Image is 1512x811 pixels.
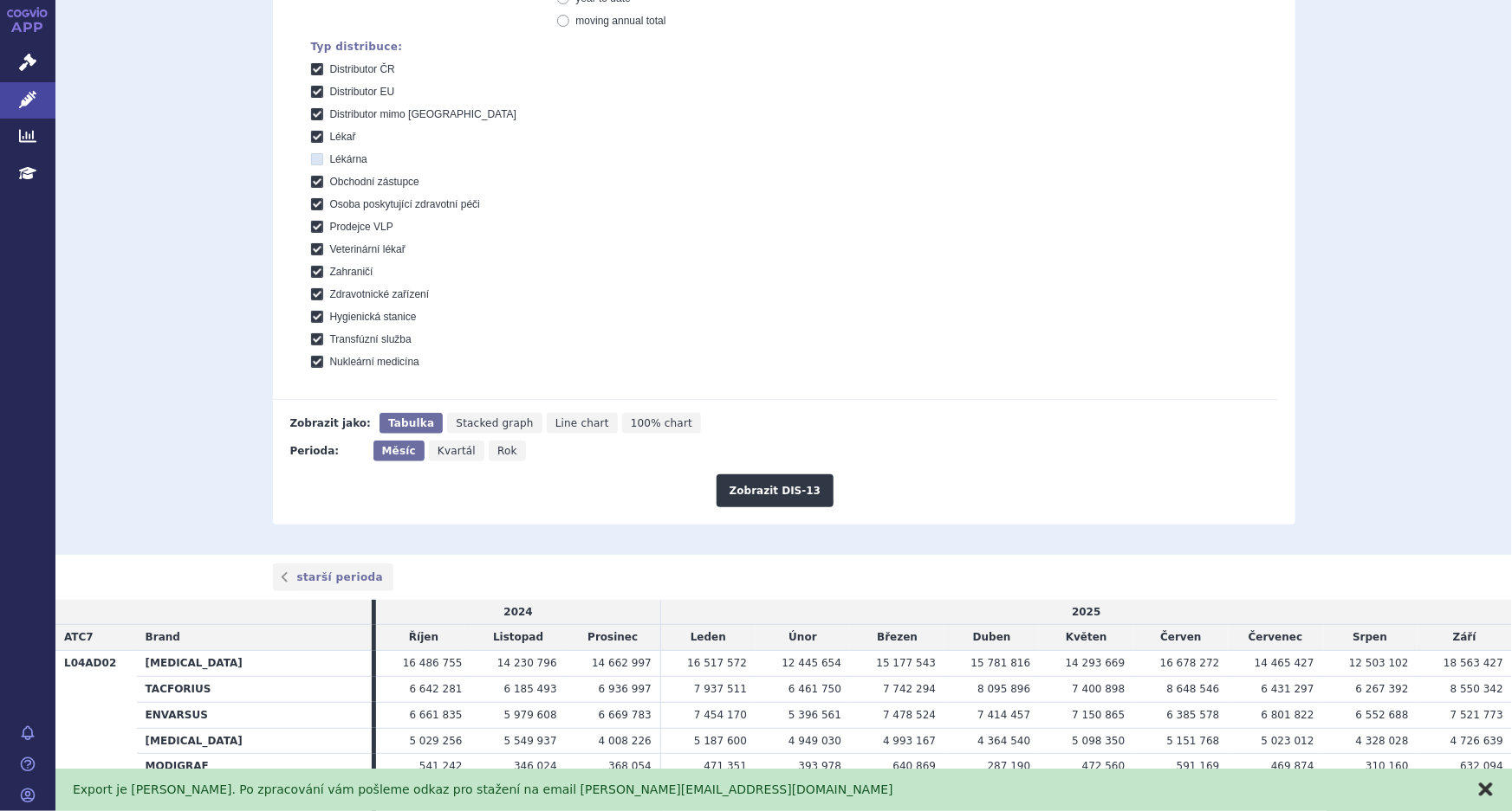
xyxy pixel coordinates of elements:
[1262,683,1314,695] span: 6 431 297
[330,108,517,120] span: Distributor mimo [GEOGRAPHIC_DATA]
[1460,760,1503,772] span: 632 094
[330,153,367,165] span: Lékárna
[1262,735,1314,747] span: 5 023 012
[497,445,517,457] span: Rok
[388,417,434,429] span: Tabulka
[893,760,937,772] span: 640 869
[273,563,394,591] a: starší perioda
[497,657,557,669] span: 14 230 796
[376,625,470,651] td: Říjen
[330,86,395,98] span: Distributor EU
[330,311,417,323] span: Hygienická stanice
[1072,709,1125,721] span: 7 150 865
[504,683,557,695] span: 6 185 493
[971,657,1031,669] span: 15 781 816
[64,631,94,643] span: ATC7
[1444,657,1503,669] span: 18 563 427
[704,760,747,772] span: 471 351
[883,735,936,747] span: 4 993 167
[599,735,652,747] span: 4 008 226
[977,735,1030,747] span: 4 364 540
[290,413,371,434] div: Zobrazit jako:
[1160,657,1220,669] span: 16 678 272
[799,760,842,772] span: 393 978
[1133,625,1228,651] td: Červen
[977,709,1030,721] span: 7 414 457
[382,445,416,457] span: Měsíc
[1450,709,1503,721] span: 7 521 773
[1262,709,1314,721] span: 6 801 822
[660,625,756,651] td: Leden
[504,735,557,747] span: 5 549 937
[137,728,373,754] th: [MEDICAL_DATA]
[788,735,841,747] span: 4 949 030
[1418,625,1512,651] td: Září
[1039,625,1133,651] td: Květen
[977,683,1030,695] span: 8 095 896
[782,657,841,669] span: 12 445 654
[311,41,1278,53] div: Typ distribuce:
[883,709,936,721] span: 7 478 524
[410,709,463,721] span: 6 661 835
[376,600,660,625] td: 2024
[1167,709,1220,721] span: 6 385 578
[410,735,463,747] span: 5 029 256
[137,677,373,703] th: TACFORIUS
[456,417,533,429] span: Stacked graph
[1167,735,1220,747] span: 5 151 768
[330,198,480,210] span: Osoba poskytující zdravotní péči
[1177,760,1220,772] span: 591 169
[877,657,937,669] span: 15 177 543
[330,266,373,278] span: Zahraničí
[988,760,1031,772] span: 287 190
[1356,735,1409,747] span: 4 328 028
[788,709,841,721] span: 5 396 561
[504,709,557,721] span: 5 979 608
[756,625,850,651] td: Únor
[137,702,373,728] th: ENVARSUS
[1356,683,1409,695] span: 6 267 392
[944,625,1039,651] td: Duben
[330,63,395,75] span: Distributor ČR
[631,417,692,429] span: 100% chart
[137,754,373,780] th: MODIGRAF
[1450,735,1503,747] span: 4 726 639
[1082,760,1126,772] span: 472 560
[1066,657,1126,669] span: 14 293 669
[1477,781,1495,798] button: zavřít
[788,683,841,695] span: 6 461 750
[883,683,936,695] span: 7 742 294
[660,600,1512,625] td: 2025
[137,651,373,677] th: [MEDICAL_DATA]
[599,709,652,721] span: 6 669 783
[410,683,463,695] span: 6 642 281
[592,657,652,669] span: 14 662 997
[687,657,747,669] span: 16 517 572
[576,15,666,27] span: moving annual total
[1450,683,1503,695] span: 8 550 342
[330,288,430,300] span: Zdravotnické zařízení
[514,760,557,772] span: 346 024
[717,474,834,507] button: Zobrazit DIS-13
[1323,625,1418,651] td: Srpen
[330,131,356,143] span: Lékař
[438,445,476,457] span: Kvartál
[1229,625,1323,651] td: Červenec
[599,683,652,695] span: 6 936 997
[1072,735,1125,747] span: 5 098 350
[330,176,419,188] span: Obchodní zástupce
[1349,657,1409,669] span: 12 503 102
[1167,683,1220,695] span: 8 648 546
[471,625,566,651] td: Listopad
[608,760,652,772] span: 368 054
[694,709,747,721] span: 7 454 170
[419,760,463,772] span: 541 242
[73,781,1460,799] div: Export je [PERSON_NAME]. Po zpracování vám pošleme odkaz pro stažení na email [PERSON_NAME][EMAIL...
[1271,760,1314,772] span: 469 874
[1356,709,1409,721] span: 6 552 688
[330,221,393,233] span: Prodejce VLP
[694,735,747,747] span: 5 187 600
[566,625,661,651] td: Prosinec
[555,417,609,429] span: Line chart
[330,356,419,368] span: Nukleární medicína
